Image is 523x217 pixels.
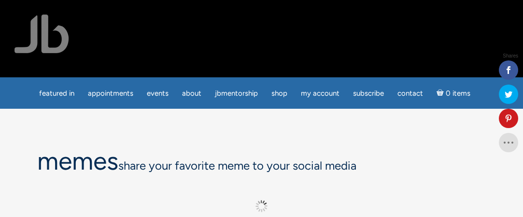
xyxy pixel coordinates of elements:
[353,89,384,98] span: Subscribe
[503,54,518,58] span: Shares
[209,84,264,103] a: JBMentorship
[33,84,80,103] a: featured in
[182,89,201,98] span: About
[141,84,174,103] a: Events
[397,89,423,98] span: Contact
[118,159,356,173] span: share your favorite meme to your social media
[271,89,287,98] span: Shop
[39,89,74,98] span: featured in
[295,84,345,103] a: My Account
[176,84,207,103] a: About
[431,83,476,103] a: Cart0 items
[14,14,69,53] img: Jamie Butler. The Everyday Medium
[266,84,293,103] a: Shop
[392,84,429,103] a: Contact
[215,89,258,98] span: JBMentorship
[147,89,169,98] span: Events
[347,84,390,103] a: Subscribe
[446,90,470,97] span: 0 items
[88,89,133,98] span: Appointments
[37,147,486,179] h1: memes
[82,84,139,103] a: Appointments
[301,89,339,98] span: My Account
[437,89,446,98] i: Cart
